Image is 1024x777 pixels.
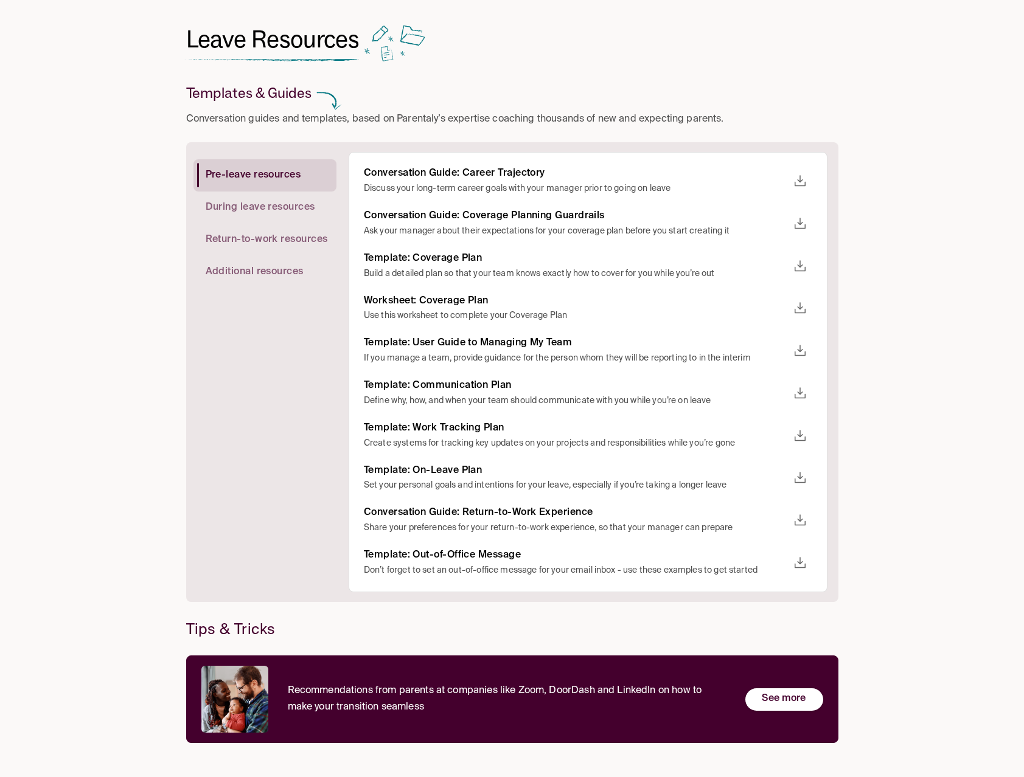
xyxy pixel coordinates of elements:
p: Don’t forget to set an out-of-office message for your email inbox - use these examples to get sta... [364,564,788,577]
h6: Template: Coverage Plan [364,252,788,265]
h6: Templates & Guides [186,84,312,102]
button: download [788,551,812,575]
span: Additional resources [206,266,304,278]
h6: Tips & Tricks [186,621,838,639]
button: download [788,254,812,278]
span: Return-to-work resources [206,233,328,246]
p: Set your personal goals and intentions for your leave, especially if you’re taking a longer leave [364,479,788,492]
p: Create systems for tracking key updates on your projects and responsibilities while you’re gone [364,437,788,450]
button: download [788,169,812,193]
h6: Conversation Guide: Return-to-Work Experience [364,506,788,519]
h1: Leave [186,25,360,55]
button: download [788,424,812,448]
h6: Conversation Guide: Coverage Planning Guardrails [364,210,788,223]
p: See more [762,691,806,707]
button: download [788,212,812,236]
p: Conversation guides and templates, based on Parentaly’s expertise coaching thousands of new and e... [186,111,724,128]
button: See more [745,688,823,711]
h6: Template: Communication Plan [364,379,788,392]
button: download [788,508,812,533]
p: Ask your manager about their expectations for your coverage plan before you start creating it [364,225,788,238]
p: Recommendations from parents at companies like Zoom, DoorDash and LinkedIn on how to make your tr... [288,683,726,716]
p: Use this worksheet to complete your Coverage Plan [364,309,788,322]
p: Define why, how, and when your team should communicate with you while you’re on leave [364,395,788,407]
p: Share your preferences for your return-to-work experience, so that your manager can prepare [364,522,788,534]
p: If you manage a team, provide guidance for the person whom they will be reporting to in the interim [364,352,788,365]
button: download [788,466,812,490]
a: Recommendations from parents at companies like Zoom, DoorDash and LinkedIn on how to make your tr... [186,655,838,758]
span: Resources [251,24,359,54]
span: During leave resources [206,201,315,214]
h6: Template: On-Leave Plan [364,464,788,477]
p: Build a detailed plan so that your team knows exactly how to cover for you while you’re out [364,268,788,280]
p: Discuss your long-term career goals with your manager prior to going on leave [364,182,788,195]
h6: Worksheet: Coverage Plan [364,295,788,308]
h6: Template: User Guide to Managing My Team [364,337,788,350]
button: download [788,339,812,363]
h6: Template: Work Tracking Plan [364,422,788,435]
h6: Conversation Guide: Career Trajectory [364,167,788,180]
button: download [788,296,812,320]
h6: Template: Out-of-Office Message [364,549,788,562]
button: download [788,381,812,406]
